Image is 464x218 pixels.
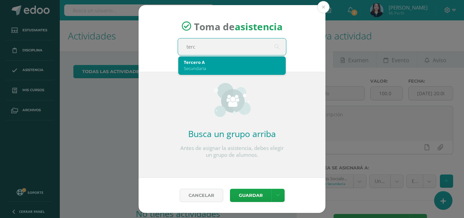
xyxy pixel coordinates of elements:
button: Guardar [230,189,271,202]
a: Cancelar [180,189,223,202]
p: Antes de asignar la asistencia, debes elegir un grupo de alumnos. [178,145,286,158]
img: groups_small.png [214,83,251,117]
div: Tercero A [184,59,280,65]
h2: Busca un grupo arriba [178,128,286,139]
strong: asistencia [235,20,283,33]
span: Toma de [194,20,283,33]
div: Secundaria [184,65,280,71]
input: Busca un grado o sección aquí... [178,38,286,55]
button: Close (Esc) [317,1,329,13]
